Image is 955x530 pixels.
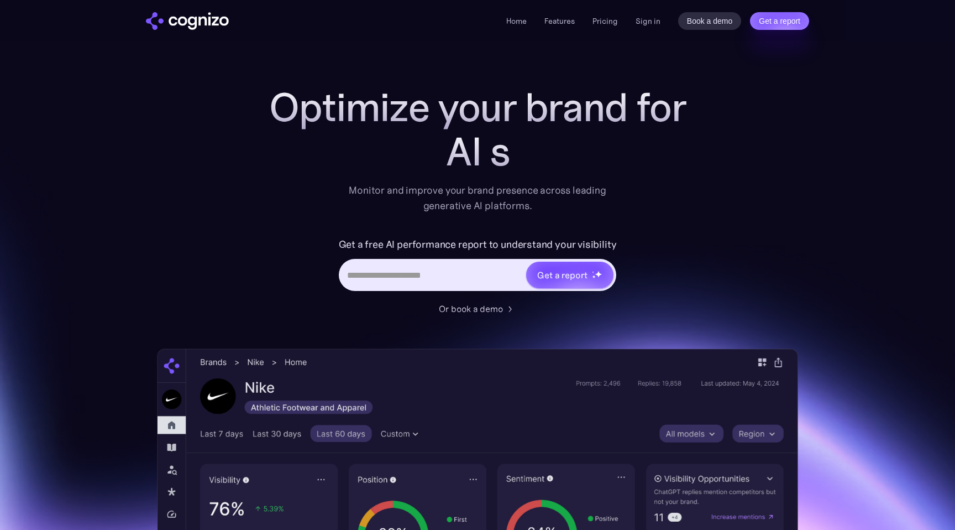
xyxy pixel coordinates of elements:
[678,12,742,30] a: Book a demo
[439,302,503,315] div: Or book a demo
[750,12,809,30] a: Get a report
[339,236,617,253] label: Get a free AI performance report to understand your visibility
[525,261,615,289] a: Get a reportstarstarstar
[544,16,575,26] a: Features
[592,16,618,26] a: Pricing
[339,236,617,297] form: Hero URL Input Form
[342,183,613,214] div: Monitor and improve your brand presence across leading generative AI platforms.
[439,302,516,315] a: Or book a demo
[595,271,602,278] img: star
[146,12,229,30] img: cognizo logo
[592,271,594,273] img: star
[146,12,229,30] a: home
[537,268,587,282] div: Get a report
[256,85,699,129] h1: Optimize your brand for
[636,14,660,28] a: Sign in
[256,129,699,174] div: AI s
[506,16,527,26] a: Home
[592,275,596,279] img: star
